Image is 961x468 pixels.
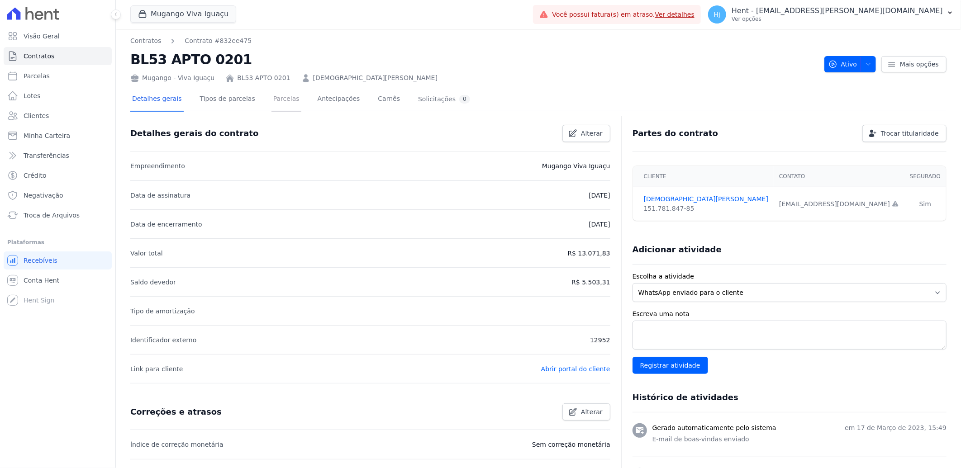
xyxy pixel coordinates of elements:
nav: Breadcrumb [130,36,817,46]
span: Minha Carteira [24,131,70,140]
input: Registrar atividade [633,357,708,374]
p: em 17 de Março de 2023, 15:49 [845,423,947,433]
span: Mais opções [900,60,939,69]
span: Contratos [24,52,54,61]
p: Valor total [130,248,163,259]
p: R$ 13.071,83 [567,248,610,259]
span: Ativo [828,56,857,72]
p: Empreendimento [130,161,185,171]
h3: Histórico de atividades [633,392,738,403]
a: Parcelas [4,67,112,85]
p: Índice de correção monetária [130,439,224,450]
a: Carnês [376,88,402,112]
p: Ver opções [732,15,943,23]
a: Minha Carteira [4,127,112,145]
p: 12952 [590,335,610,345]
nav: Breadcrumb [130,36,252,46]
a: Clientes [4,107,112,125]
a: Trocar titularidade [862,125,947,142]
h3: Partes do contrato [633,128,718,139]
h3: Correções e atrasos [130,407,222,417]
h3: Adicionar atividade [633,244,722,255]
button: Hj Hent - [EMAIL_ADDRESS][PERSON_NAME][DOMAIN_NAME] Ver opções [701,2,961,27]
div: 0 [459,95,470,104]
span: Visão Geral [24,32,60,41]
span: Negativação [24,191,63,200]
p: Mugango Viva Iguaçu [542,161,610,171]
a: Parcelas [271,88,301,112]
p: Tipo de amortização [130,306,195,317]
a: Crédito [4,166,112,184]
span: Transferências [24,151,69,160]
a: Detalhes gerais [130,88,184,112]
a: Negativação [4,186,112,204]
a: [DEMOGRAPHIC_DATA][PERSON_NAME] [313,73,438,83]
a: Tipos de parcelas [198,88,257,112]
p: Hent - [EMAIL_ADDRESS][PERSON_NAME][DOMAIN_NAME] [732,6,943,15]
a: BL53 APTO 0201 [237,73,290,83]
div: Mugango - Viva Iguaçu [130,73,214,83]
div: 151.781.847-85 [644,204,768,213]
a: Lotes [4,87,112,105]
button: Ativo [824,56,876,72]
h3: Detalhes gerais do contrato [130,128,258,139]
div: Plataformas [7,237,108,248]
a: Visão Geral [4,27,112,45]
a: Alterar [562,403,610,421]
a: Abrir portal do cliente [541,365,610,373]
span: Conta Hent [24,276,59,285]
a: Antecipações [316,88,362,112]
a: Mais opções [881,56,947,72]
a: Solicitações0 [416,88,472,112]
a: Contratos [4,47,112,65]
p: Saldo devedor [130,277,176,288]
a: Contrato #832ee475 [185,36,252,46]
label: Escolha a atividade [633,272,947,281]
label: Escreva uma nota [633,309,947,319]
span: Clientes [24,111,49,120]
p: [DATE] [589,190,610,201]
a: [DEMOGRAPHIC_DATA][PERSON_NAME] [644,194,768,204]
span: Trocar titularidade [881,129,939,138]
p: Link para cliente [130,364,183,374]
span: Alterar [581,407,603,416]
span: Troca de Arquivos [24,211,80,220]
p: [DATE] [589,219,610,230]
span: Lotes [24,91,41,100]
a: Ver detalhes [655,11,695,18]
a: Recebíveis [4,251,112,269]
th: Contato [774,166,904,187]
a: Contratos [130,36,161,46]
a: Troca de Arquivos [4,206,112,224]
a: Alterar [562,125,610,142]
p: Data de assinatura [130,190,190,201]
th: Cliente [633,166,774,187]
span: Crédito [24,171,47,180]
span: Parcelas [24,71,50,80]
p: Identificador externo [130,335,196,345]
span: Recebíveis [24,256,57,265]
span: Hj [714,11,720,18]
span: Você possui fatura(s) em atraso. [552,10,695,19]
h3: Gerado automaticamente pelo sistema [652,423,776,433]
div: Solicitações [418,95,470,104]
p: Data de encerramento [130,219,202,230]
a: Transferências [4,147,112,165]
td: Sim [904,187,946,221]
button: Mugango Viva Iguaçu [130,5,236,23]
span: Alterar [581,129,603,138]
th: Segurado [904,166,946,187]
p: E-mail de boas-vindas enviado [652,435,947,444]
p: Sem correção monetária [532,439,610,450]
a: Conta Hent [4,271,112,289]
p: R$ 5.503,31 [571,277,610,288]
div: [EMAIL_ADDRESS][DOMAIN_NAME] [779,199,899,209]
h2: BL53 APTO 0201 [130,49,817,70]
